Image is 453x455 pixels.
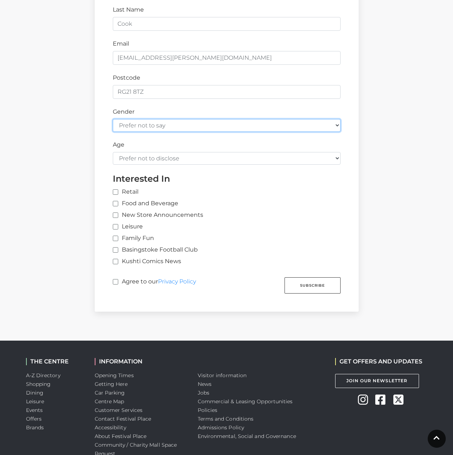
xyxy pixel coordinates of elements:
[113,5,144,14] label: Last Name
[95,358,187,365] h2: INFORMATION
[26,407,43,413] a: Events
[198,407,218,413] a: Policies
[113,257,181,266] label: Kushti Comics News
[113,199,178,208] label: Food and Beverage
[113,39,129,48] label: Email
[198,389,209,396] a: Jobs
[26,381,51,387] a: Shopping
[95,372,134,379] a: Opening Times
[113,245,198,254] label: Basingstoke Football Club
[26,389,44,396] a: Dining
[113,73,140,82] label: Postcode
[95,398,124,405] a: Centre Map
[158,278,196,285] a: Privacy Policy
[285,277,341,294] button: Subscribe
[113,211,203,219] label: New Store Announcements
[335,374,419,388] a: Join Our Newsletter
[26,398,44,405] a: Leisure
[113,108,134,116] label: Gender
[95,433,147,439] a: About Festival Place
[95,424,126,431] a: Accessibility
[113,277,196,291] label: Agree to our
[113,188,138,196] label: Retail
[26,358,84,365] h2: THE CENTRE
[198,424,244,431] a: Admissions Policy
[198,433,296,439] a: Environmental, Social and Governance
[198,381,211,387] a: News
[95,416,151,422] a: Contact Festival Place
[335,358,422,365] h2: GET OFFERS AND UPDATES
[198,416,254,422] a: Terms and Conditions
[95,381,128,387] a: Getting Here
[113,222,143,231] label: Leisure
[113,140,124,149] label: Age
[198,398,293,405] a: Commercial & Leasing Opportunities
[198,372,247,379] a: Visitor information
[26,424,44,431] a: Brands
[26,416,42,422] a: Offers
[26,372,60,379] a: A-Z Directory
[95,407,143,413] a: Customer Services
[113,173,341,184] h4: Interested In
[95,389,125,396] a: Car Parking
[113,234,154,243] label: Family Fun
